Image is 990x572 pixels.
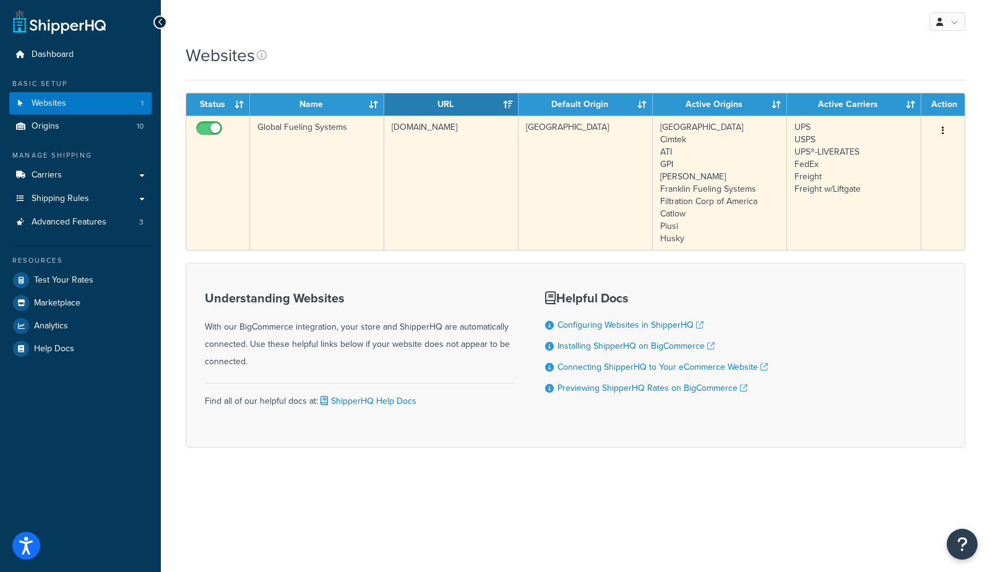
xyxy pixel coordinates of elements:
h1: Websites [186,43,255,67]
a: ShipperHQ Home [13,9,106,34]
a: Marketplace [9,292,152,314]
a: Origins 10 [9,115,152,138]
th: URL: activate to sort column ascending [384,93,519,116]
td: [GEOGRAPHIC_DATA] Cimtek ATI GPI [PERSON_NAME] Franklin Fueling Systems Filtration Corp of Americ... [653,116,787,250]
li: Origins [9,115,152,138]
th: Action [921,93,965,116]
span: Shipping Rules [32,194,89,204]
th: Status: activate to sort column ascending [186,93,250,116]
td: [GEOGRAPHIC_DATA] [519,116,653,250]
div: Basic Setup [9,79,152,89]
span: Origins [32,121,59,132]
span: Websites [32,98,66,109]
th: Active Origins: activate to sort column ascending [653,93,787,116]
a: Configuring Websites in ShipperHQ [557,318,704,331]
span: Test Your Rates [34,275,93,286]
span: Dashboard [32,49,74,60]
a: Dashboard [9,43,152,66]
button: Open Resource Center [947,529,978,560]
li: Websites [9,92,152,115]
span: 1 [141,98,144,109]
a: ShipperHQ Help Docs [318,395,416,408]
div: Manage Shipping [9,150,152,161]
a: Carriers [9,164,152,187]
a: Advanced Features 3 [9,211,152,234]
th: Active Carriers: activate to sort column ascending [787,93,921,116]
span: Help Docs [34,344,74,354]
a: Installing ShipperHQ on BigCommerce [557,339,715,352]
a: Connecting ShipperHQ to Your eCommerce Website [557,361,768,374]
a: Analytics [9,315,152,337]
span: Advanced Features [32,217,106,228]
span: Marketplace [34,298,80,309]
td: UPS USPS UPS®-LIVERATES FedEx Freight Freight w/Liftgate [787,116,921,250]
span: Analytics [34,321,68,331]
span: 3 [139,217,144,228]
a: Previewing ShipperHQ Rates on BigCommerce [557,382,747,395]
td: Global Fueling Systems [250,116,384,250]
span: Carriers [32,170,62,181]
a: Help Docs [9,338,152,360]
h3: Helpful Docs [545,291,768,305]
span: 10 [137,121,144,132]
div: With our BigCommerce integration, your store and ShipperHQ are automatically connected. Use these... [205,291,514,370]
th: Name: activate to sort column ascending [250,93,384,116]
div: Find all of our helpful docs at: [205,383,514,410]
a: Test Your Rates [9,269,152,291]
a: Shipping Rules [9,187,152,210]
li: Advanced Features [9,211,152,234]
td: [DOMAIN_NAME] [384,116,519,250]
div: Resources [9,255,152,266]
a: Websites 1 [9,92,152,115]
th: Default Origin: activate to sort column ascending [519,93,653,116]
h3: Understanding Websites [205,291,514,305]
